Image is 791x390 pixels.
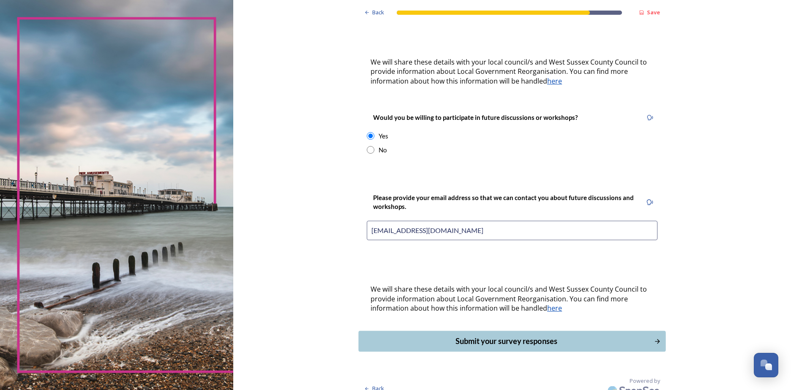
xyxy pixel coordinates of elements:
[371,284,649,313] span: We will share these details with your local council/s and West Sussex County Council to provide i...
[547,76,562,86] a: here
[373,194,635,210] strong: Please provide your email address so that we can contact you about future discussions and workshops.
[371,57,649,86] span: We will share these details with your local council/s and West Sussex County Council to provide i...
[647,8,660,16] strong: Save
[754,353,778,377] button: Open Chat
[379,145,387,155] div: No
[358,331,666,352] button: Continue
[363,336,649,347] div: Submit your survey responses
[630,377,660,385] span: Powered by
[373,114,578,121] strong: Would you be willing to participate in future discussions or workshops?
[547,303,562,313] a: here
[372,8,384,16] span: Back
[379,131,388,141] div: Yes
